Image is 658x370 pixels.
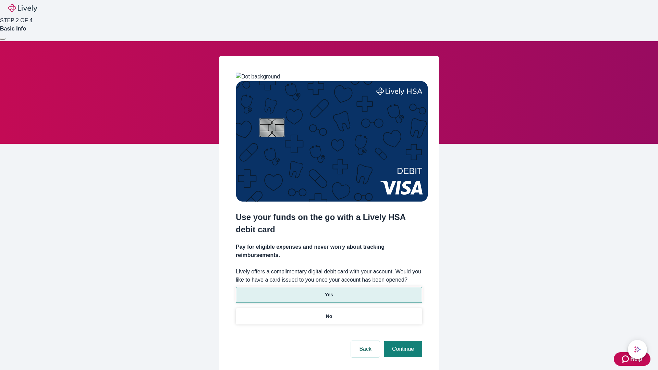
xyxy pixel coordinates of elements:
[384,341,422,357] button: Continue
[634,346,641,353] svg: Lively AI Assistant
[8,4,37,12] img: Lively
[236,81,428,202] img: Debit card
[628,340,647,359] button: chat
[236,268,422,284] label: Lively offers a complimentary digital debit card with your account. Would you like to have a card...
[236,73,280,81] img: Dot background
[326,313,332,320] p: No
[351,341,380,357] button: Back
[236,243,422,259] h4: Pay for eligible expenses and never worry about tracking reimbursements.
[236,287,422,303] button: Yes
[630,355,642,363] span: Help
[325,291,333,298] p: Yes
[236,308,422,324] button: No
[614,352,650,366] button: Zendesk support iconHelp
[236,211,422,236] h2: Use your funds on the go with a Lively HSA debit card
[622,355,630,363] svg: Zendesk support icon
